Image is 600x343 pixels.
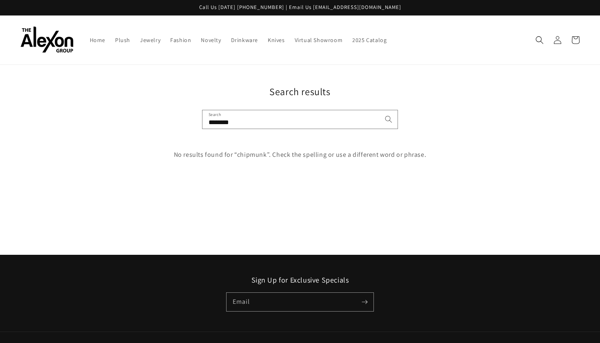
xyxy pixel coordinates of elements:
[347,31,391,49] a: 2025 Catalog
[20,149,580,161] p: No results found for “chipmunk”. Check the spelling or use a different word or phrase.
[110,31,135,49] a: Plush
[226,31,263,49] a: Drinkware
[140,36,160,44] span: Jewelry
[201,36,221,44] span: Novelty
[170,36,191,44] span: Fashion
[115,36,130,44] span: Plush
[356,293,373,311] button: Subscribe
[135,31,165,49] a: Jewelry
[290,31,348,49] a: Virtual Showroom
[380,110,398,128] button: Search
[20,27,73,53] img: The Alexon Group
[20,275,580,285] h2: Sign Up for Exclusive Specials
[263,31,290,49] a: Knives
[295,36,343,44] span: Virtual Showroom
[231,36,258,44] span: Drinkware
[20,85,580,98] h1: Search results
[268,36,285,44] span: Knives
[531,31,549,49] summary: Search
[352,36,387,44] span: 2025 Catalog
[196,31,226,49] a: Novelty
[165,31,196,49] a: Fashion
[90,36,105,44] span: Home
[85,31,110,49] a: Home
